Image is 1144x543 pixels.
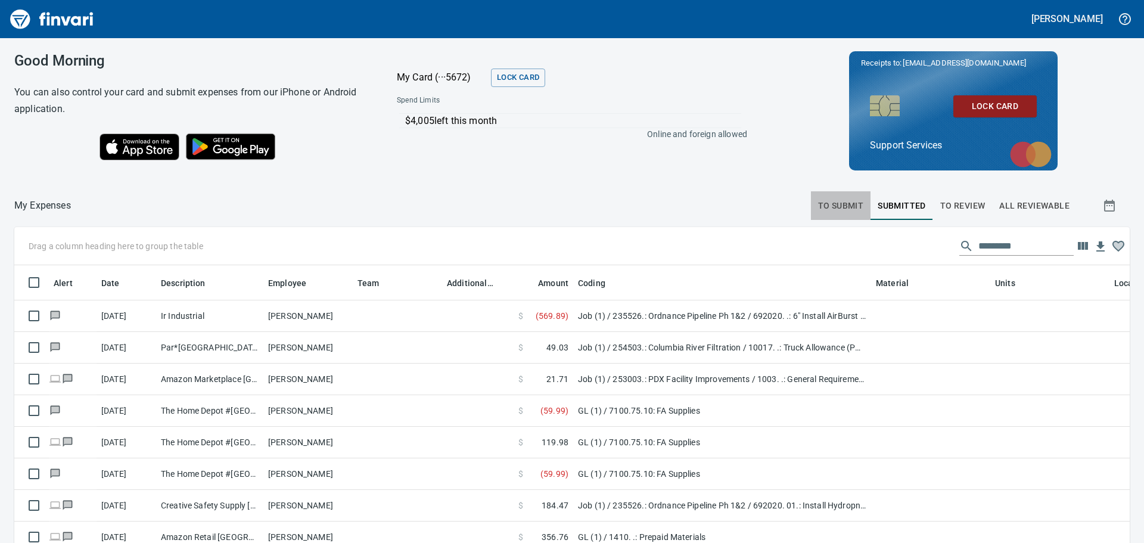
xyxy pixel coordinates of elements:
span: Online transaction [49,501,61,509]
td: Par*[GEOGRAPHIC_DATA] 23 [GEOGRAPHIC_DATA] [GEOGRAPHIC_DATA] [156,332,263,364]
span: To Review [940,198,986,213]
h3: Good Morning [14,52,367,69]
button: Column choices favorited. Click to reset to default [1109,237,1127,255]
td: [PERSON_NAME] [263,458,353,490]
span: Team [357,276,380,290]
td: [PERSON_NAME] [263,490,353,522]
span: Has messages [49,407,61,414]
span: Submitted [878,198,926,213]
p: My Expenses [14,198,71,213]
td: Job (1) / 235526.: Ordnance Pipeline Ph 1&2 / 692020. 01.: Install Hydropneumatic Tank & Install/... [573,490,871,522]
span: $ [518,373,523,385]
button: Show transactions within a particular date range [1092,191,1130,220]
span: Units [995,276,1015,290]
span: ( 59.99 ) [540,468,568,480]
span: 21.71 [546,373,568,385]
span: Employee [268,276,322,290]
span: ( 569.89 ) [536,310,568,322]
td: The Home Depot #[GEOGRAPHIC_DATA] [156,427,263,458]
span: Amount [523,276,568,290]
span: Online transaction [49,533,61,541]
td: Ir Industrial [156,300,263,332]
td: Amazon Marketplace [GEOGRAPHIC_DATA] [GEOGRAPHIC_DATA] [156,364,263,395]
span: Alert [54,276,73,290]
img: Download on the App Store [100,134,179,160]
p: Online and foreign allowed [387,128,747,140]
td: [PERSON_NAME] [263,300,353,332]
img: mastercard.svg [1004,135,1058,173]
span: 49.03 [546,342,568,353]
span: Alert [54,276,88,290]
span: Has messages [61,375,74,383]
span: Spend Limits [397,95,592,107]
td: [DATE] [97,395,156,427]
span: [EMAIL_ADDRESS][DOMAIN_NAME] [901,57,1027,69]
span: 184.47 [542,499,568,511]
button: [PERSON_NAME] [1028,10,1106,28]
td: [PERSON_NAME] [263,332,353,364]
span: 119.98 [542,436,568,448]
span: Has messages [61,438,74,446]
td: GL (1) / 7100.75.10: FA Supplies [573,458,871,490]
span: $ [518,499,523,511]
span: Units [995,276,1031,290]
span: Has messages [61,501,74,509]
td: The Home Depot #[GEOGRAPHIC_DATA] [156,458,263,490]
td: [DATE] [97,300,156,332]
td: [DATE] [97,458,156,490]
p: Receipts to: [861,57,1046,69]
span: $ [518,310,523,322]
button: Download table [1092,238,1109,256]
td: [DATE] [97,364,156,395]
td: Creative Safety Supply [GEOGRAPHIC_DATA] OR [156,490,263,522]
span: Has messages [49,470,61,477]
span: Online transaction [49,438,61,446]
p: $4,005 left this month [405,114,741,128]
td: GL (1) / 7100.75.10: FA Supplies [573,395,871,427]
span: Has messages [61,533,74,541]
p: Support Services [870,138,1037,153]
span: Online transaction [49,375,61,383]
nav: breadcrumb [14,198,71,213]
td: [DATE] [97,427,156,458]
button: Lock Card [491,69,545,87]
span: Has messages [49,343,61,351]
p: Drag a column heading here to group the table [29,240,203,252]
span: Amount [538,276,568,290]
td: Job (1) / 254503.: Columbia River Filtration / 10017. .: Truck Allowance (PM) / 5: Other [573,332,871,364]
td: [PERSON_NAME] [263,395,353,427]
span: ( 59.99 ) [540,405,568,417]
span: $ [518,531,523,543]
span: Date [101,276,135,290]
span: Description [161,276,221,290]
span: Has messages [49,312,61,319]
span: Date [101,276,120,290]
td: Job (1) / 235526.: Ordnance Pipeline Ph 1&2 / 692020. .: 6" Install AirBurst Compressor & Piping ... [573,300,871,332]
span: Lock Card [497,71,539,85]
span: 356.76 [542,531,568,543]
span: Team [357,276,395,290]
span: All Reviewable [999,198,1070,213]
td: GL (1) / 7100.75.10: FA Supplies [573,427,871,458]
span: Coding [578,276,605,290]
button: Choose columns to display [1074,237,1092,255]
td: [DATE] [97,332,156,364]
h5: [PERSON_NAME] [1031,13,1103,25]
p: My Card (···5672) [397,70,486,85]
td: Job (1) / 253003.: PDX Facility Improvements / 1003. .: General Requirements / 5: Other [573,364,871,395]
span: $ [518,342,523,353]
td: [DATE] [97,490,156,522]
td: The Home Depot #[GEOGRAPHIC_DATA] [156,395,263,427]
span: Lock Card [963,99,1027,114]
img: Get it on Google Play [179,127,282,166]
img: Finvari [7,5,97,33]
span: Description [161,276,206,290]
span: Additional Reviewer [447,276,493,290]
span: $ [518,405,523,417]
span: $ [518,436,523,448]
button: Lock Card [953,95,1037,117]
span: $ [518,468,523,480]
span: Coding [578,276,621,290]
span: Additional Reviewer [447,276,509,290]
